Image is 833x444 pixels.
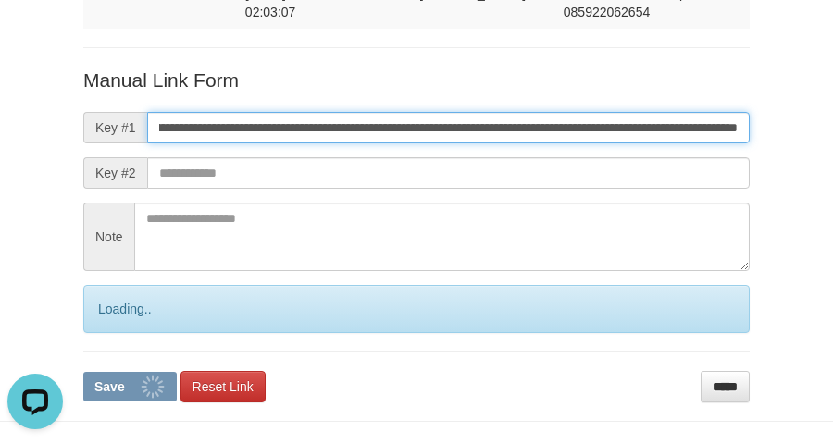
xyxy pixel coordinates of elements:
[193,379,254,394] span: Reset Link
[83,203,134,271] span: Note
[83,112,147,143] span: Key #1
[180,371,266,402] a: Reset Link
[564,5,650,19] span: Copy 085922062654 to clipboard
[83,372,177,401] button: Save
[83,157,147,189] span: Key #2
[7,7,63,63] button: Open LiveChat chat widget
[83,285,750,333] div: Loading..
[83,67,750,93] p: Manual Link Form
[94,379,125,394] span: Save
